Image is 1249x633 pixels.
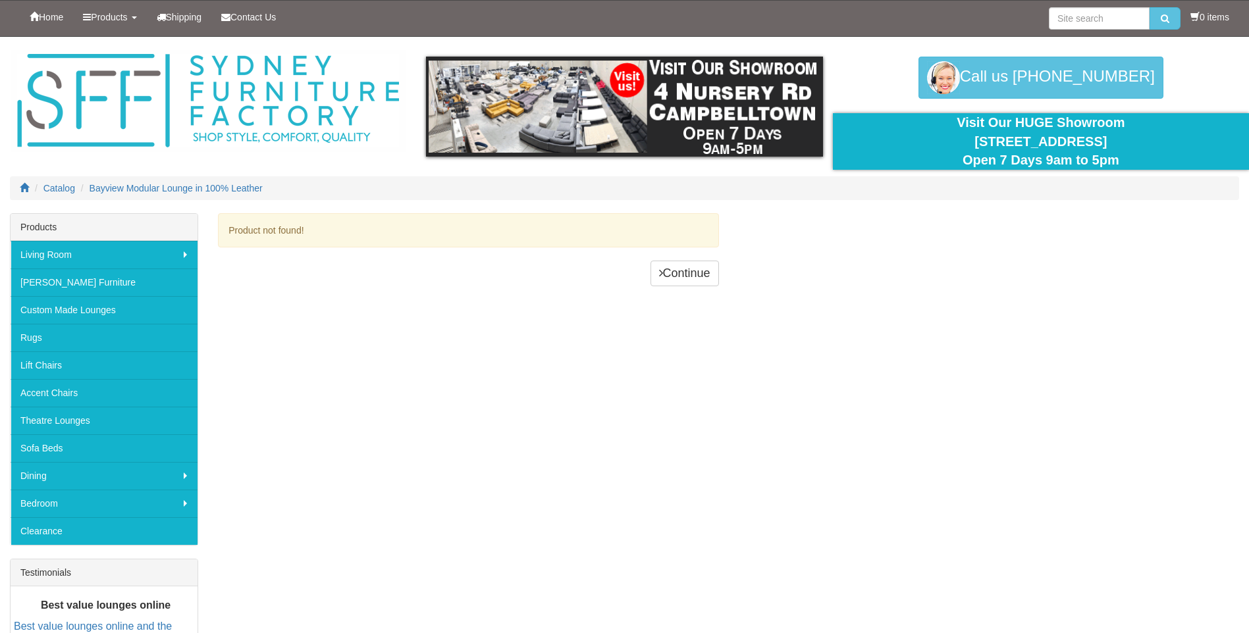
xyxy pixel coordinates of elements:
[11,490,198,517] a: Bedroom
[91,12,127,22] span: Products
[43,183,75,193] a: Catalog
[73,1,146,34] a: Products
[11,379,198,407] a: Accent Chairs
[230,12,276,22] span: Contact Us
[11,241,198,268] a: Living Room
[11,268,198,296] a: [PERSON_NAME] Furniture
[11,324,198,351] a: Rugs
[1190,11,1229,24] li: 0 items
[843,113,1239,170] div: Visit Our HUGE Showroom [STREET_ADDRESS] Open 7 Days 9am to 5pm
[41,599,171,611] b: Best value lounges online
[11,296,198,324] a: Custom Made Lounges
[218,213,718,247] div: Product not found!
[11,50,406,152] img: Sydney Furniture Factory
[211,1,286,34] a: Contact Us
[11,559,198,586] div: Testimonials
[166,12,202,22] span: Shipping
[1049,7,1150,30] input: Site search
[11,407,198,434] a: Theatre Lounges
[11,351,198,379] a: Lift Chairs
[39,12,63,22] span: Home
[11,517,198,545] a: Clearance
[90,183,263,193] a: Bayview Modular Lounge in 100% Leather
[651,261,719,287] a: Continue
[426,57,822,157] img: showroom.gif
[11,462,198,490] a: Dining
[11,214,198,241] div: Products
[20,1,73,34] a: Home
[11,434,198,462] a: Sofa Beds
[147,1,212,34] a: Shipping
